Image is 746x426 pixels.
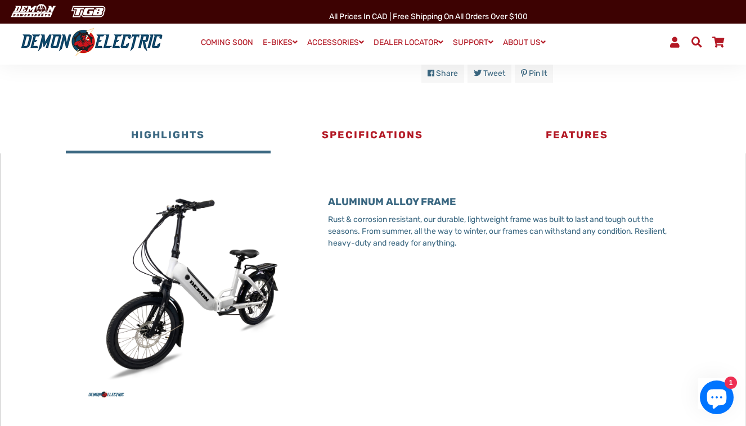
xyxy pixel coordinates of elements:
a: ACCESSORIES [303,34,368,51]
span: Tweet [483,69,505,78]
a: DEALER LOCATOR [370,34,447,51]
p: Rust & corrosion resistant, our durable, lightweight frame was built to last and tough out the se... [328,214,679,249]
img: Demon Electric logo [17,28,167,57]
span: Share [436,69,458,78]
button: Highlights [66,120,270,153]
img: 3_Rebel_White_R_to_L_45.jpg [83,174,311,402]
inbox-online-store-chat: Shopify online store chat [696,380,737,417]
span: All Prices in CAD | Free shipping on all orders over $100 [329,12,528,21]
img: TGB Canada [65,2,111,21]
a: SUPPORT [449,34,497,51]
button: Features [475,120,679,153]
span: Pin it [529,69,547,78]
img: Demon Electric [6,2,60,21]
a: E-BIKES [259,34,302,51]
a: ABOUT US [499,34,550,51]
h3: ALUMINUM ALLOY FRAME [328,196,679,209]
a: COMING SOON [197,35,257,51]
button: Specifications [271,120,475,153]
